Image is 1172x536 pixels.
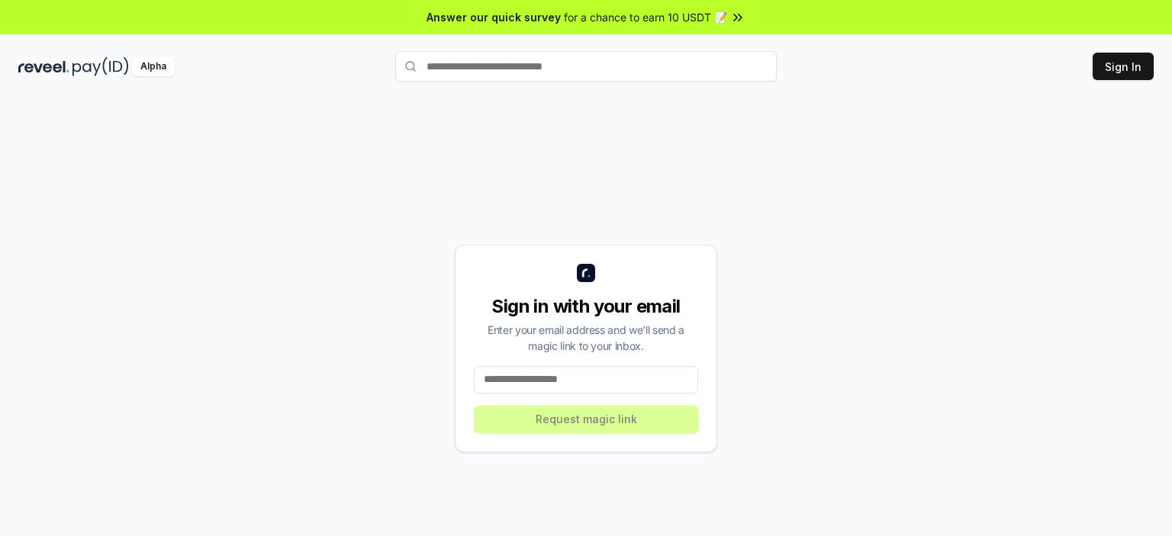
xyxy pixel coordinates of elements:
img: logo_small [577,264,595,282]
img: reveel_dark [18,57,69,76]
span: Answer our quick survey [427,9,561,25]
div: Alpha [132,57,175,76]
span: for a chance to earn 10 USDT 📝 [564,9,727,25]
button: Sign In [1093,53,1154,80]
img: pay_id [72,57,129,76]
div: Sign in with your email [474,294,698,319]
div: Enter your email address and we’ll send a magic link to your inbox. [474,322,698,354]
